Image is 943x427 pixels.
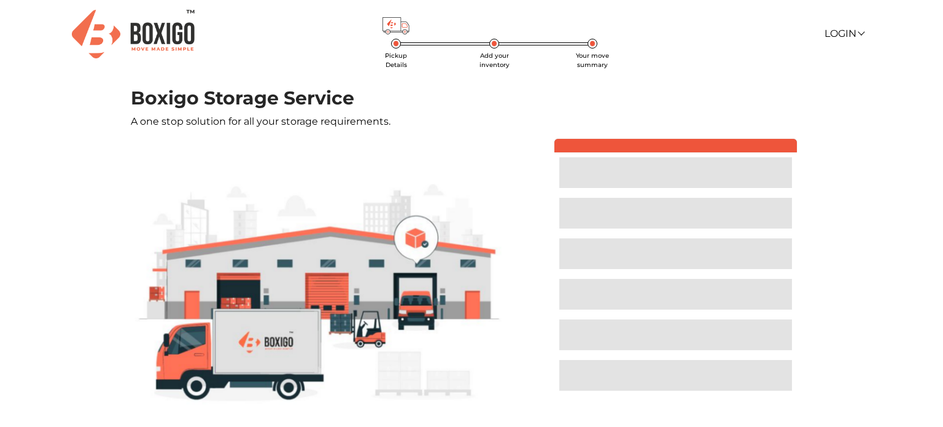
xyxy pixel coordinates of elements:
[479,52,510,69] span: Add your inventory
[131,87,812,109] h1: Boxigo Storage Service
[131,114,812,129] p: A one stop solution for all your storage requirements.
[385,52,407,69] span: Pickup Details
[72,10,195,58] img: Boxigo
[825,28,864,39] a: Login
[576,52,609,69] span: Your move summary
